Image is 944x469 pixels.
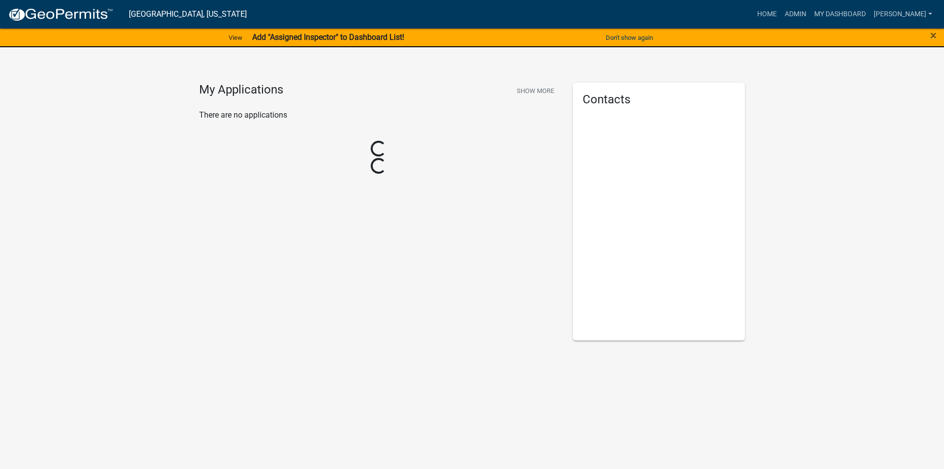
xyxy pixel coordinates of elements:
[781,5,810,24] a: Admin
[199,109,558,121] p: There are no applications
[199,83,283,97] h4: My Applications
[513,83,558,99] button: Show More
[810,5,870,24] a: My Dashboard
[583,93,735,107] h5: Contacts
[930,30,937,41] button: Close
[870,5,936,24] a: [PERSON_NAME]
[129,6,247,23] a: [GEOGRAPHIC_DATA], [US_STATE]
[225,30,246,46] a: View
[930,29,937,42] span: ×
[753,5,781,24] a: Home
[602,30,657,46] button: Don't show again
[252,32,404,42] strong: Add "Assigned Inspector" to Dashboard List!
